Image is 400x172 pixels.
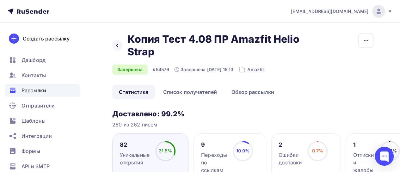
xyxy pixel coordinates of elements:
div: Завершена [112,64,148,75]
div: 9 [201,141,227,149]
h2: Копия Тест 4.08 ПР Amazfit Helio Strap [127,33,318,58]
a: Отправители [5,99,80,112]
div: Завершена [DATE] 15:13 [174,66,233,73]
div: 82 [120,141,150,149]
span: Дашборд [22,56,46,64]
div: 2 [279,141,302,149]
a: Дашборд [5,54,80,66]
a: Обзор рассылки [225,85,281,99]
span: [EMAIL_ADDRESS][DOMAIN_NAME] [291,8,368,15]
a: Шаблоны [5,114,80,127]
a: [EMAIL_ADDRESS][DOMAIN_NAME] [291,5,392,18]
span: 10.9% [236,148,250,153]
span: 31.5% [159,148,172,153]
a: Рассылки [5,84,80,97]
div: #54576 [153,66,169,73]
div: Уникальные открытия [120,151,150,166]
div: 1 [353,141,374,149]
a: Формы [5,145,80,157]
div: 260 из 262 писем [112,121,373,128]
a: Контакты [5,69,80,82]
div: Создать рассылку [23,35,70,42]
span: API и SMTP [22,163,50,170]
span: Отправители [22,102,55,109]
span: Шаблоны [22,117,46,125]
span: Рассылки [22,87,46,94]
div: Amazfit [238,66,264,73]
a: Статистика [112,85,155,99]
span: Контакты [22,71,46,79]
a: Список получателей [156,85,224,99]
h3: Доставлено: 99.2% [112,109,373,118]
div: Ошибки доставки [279,151,302,166]
span: Интеграции [22,132,52,140]
span: Формы [22,147,40,155]
span: 0.7% [312,148,323,153]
